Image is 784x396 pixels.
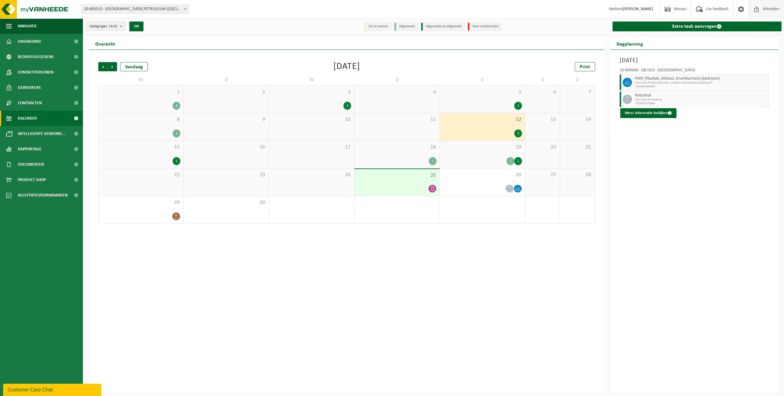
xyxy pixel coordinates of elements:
[81,5,189,14] span: 10-903515 - KUWAIT PETROLEUM (BELGIUM) NV - ANTWERPEN
[120,62,148,71] div: Vandaag
[18,188,68,203] span: Acceptatievoorwaarden
[525,74,560,85] td: Z
[514,129,522,137] div: 2
[580,65,590,69] span: Print
[358,116,437,123] span: 11
[272,89,351,96] span: 3
[440,74,525,85] td: V
[514,102,522,110] div: 1
[563,116,591,123] span: 14
[18,126,65,141] span: Intelligente verbond...
[102,172,180,178] span: 22
[620,56,769,65] h3: [DATE]
[108,62,117,71] span: Volgende
[102,199,180,206] span: 29
[187,199,266,206] span: 30
[18,141,41,157] span: Rapportage
[333,62,360,71] div: [DATE]
[184,74,269,85] td: D
[187,89,266,96] span: 2
[613,22,782,31] a: Extra taak aanvragen
[528,89,557,96] span: 6
[3,382,103,396] iframe: chat widget
[443,172,522,178] span: 26
[635,93,767,98] span: Restafval
[610,38,649,50] h2: Dagplanning
[575,62,595,71] a: Print
[358,144,437,151] span: 18
[18,111,37,126] span: Kalender
[635,102,767,105] span: T250001913986
[421,22,465,31] li: Afgewerkt en afgemeld
[18,80,41,95] span: Gebruikers
[563,89,591,96] span: 7
[86,22,126,31] button: Vestigingen(4/4)
[623,7,653,11] strong: [PERSON_NAME]
[635,81,767,85] span: WB-1100-HP PMD (Plastiek, Metaal, Drankkartons) (bedrijven)
[89,22,117,31] span: Vestigingen
[635,85,767,89] span: T250001895995
[272,116,351,123] span: 10
[560,74,595,85] td: Z
[468,22,502,31] li: Non-conformiteit
[358,89,437,96] span: 4
[620,108,676,118] button: Meer informatie bekijken
[18,172,46,188] span: Product Shop
[635,98,767,102] span: WB-1100-HP restafval
[528,144,557,151] span: 20
[343,102,351,110] div: 1
[81,5,188,14] span: 10-903515 - KUWAIT PETROLEUM (BELGIUM) NV - ANTWERPEN
[635,76,767,81] span: PMD (Plastiek, Metaal, Drankkartons) (bedrijven)
[528,116,557,123] span: 13
[18,157,44,172] span: Documenten
[394,22,418,31] li: Afgewerkt
[18,49,54,65] span: Bedrijfsgegevens
[358,172,437,179] span: 25
[18,65,53,80] span: Contactpersonen
[272,172,351,178] span: 24
[443,144,522,151] span: 19
[173,102,180,110] div: 2
[620,68,769,74] div: 10-899668 - Q8 OILS - [GEOGRAPHIC_DATA]
[514,157,522,165] div: 1
[443,116,522,123] span: 12
[272,144,351,151] span: 17
[443,89,522,96] span: 5
[89,38,121,50] h2: Overzicht
[98,62,108,71] span: Vorige
[173,157,180,165] div: 1
[364,22,391,31] li: Uit te voeren
[563,144,591,151] span: 21
[429,157,437,165] div: 1
[18,95,42,111] span: Contracten
[269,74,355,85] td: W
[563,172,591,178] span: 28
[507,157,514,165] div: 1
[102,116,180,123] span: 8
[102,144,180,151] span: 15
[187,172,266,178] span: 23
[98,74,184,85] td: M
[528,172,557,178] span: 27
[18,18,37,34] span: Navigatie
[355,74,440,85] td: D
[129,22,143,31] button: OK
[187,116,266,123] span: 9
[102,89,180,96] span: 1
[109,24,117,28] count: (4/4)
[187,144,266,151] span: 16
[18,34,41,49] span: Dashboard
[173,129,180,137] div: 1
